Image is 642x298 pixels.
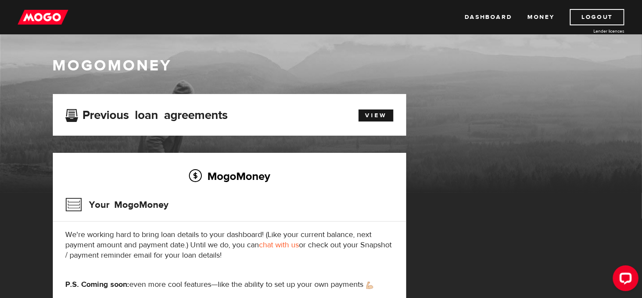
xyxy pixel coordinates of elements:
a: chat with us [259,240,299,250]
p: We're working hard to bring loan details to your dashboard! (Like your current balance, next paym... [66,230,393,261]
h2: MogoMoney [66,167,393,185]
img: mogo_logo-11ee424be714fa7cbb0f0f49df9e16ec.png [18,9,68,25]
iframe: LiveChat chat widget [606,262,642,298]
h3: Your MogoMoney [66,194,169,216]
a: Logout [570,9,624,25]
img: strong arm emoji [366,282,373,289]
a: Dashboard [465,9,512,25]
a: Lender licences [560,28,624,34]
h1: MogoMoney [53,57,590,75]
h3: Previous loan agreements [66,108,228,119]
a: View [359,109,393,122]
strong: P.S. Coming soon: [66,280,130,289]
a: Money [527,9,554,25]
p: even more cool features—like the ability to set up your own payments [66,280,393,290]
